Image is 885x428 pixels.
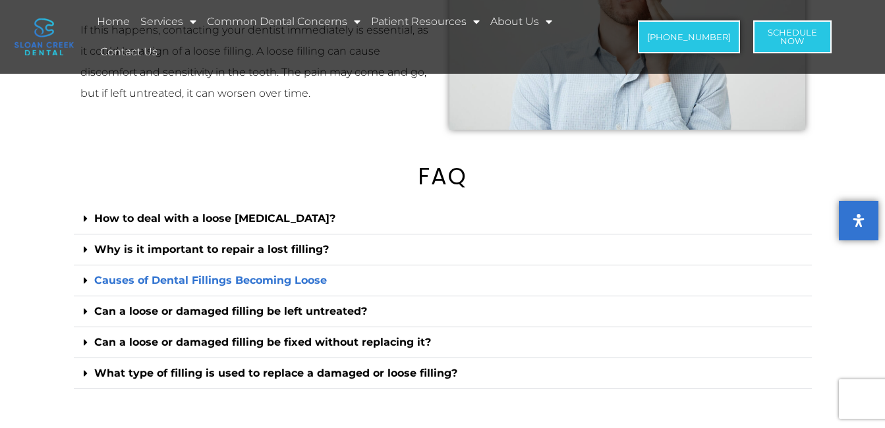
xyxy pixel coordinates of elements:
a: Contact Us [98,37,159,67]
a: [PHONE_NUMBER] [638,20,740,53]
a: How to deal with a loose [MEDICAL_DATA]? [94,212,335,225]
a: Home [95,7,132,37]
span: [PHONE_NUMBER] [647,33,731,41]
a: ScheduleNow [753,20,832,53]
a: Can a loose or damaged filling be left untreated? [94,305,367,317]
div: How to deal with a loose [MEDICAL_DATA]? [74,203,812,234]
a: Patient Resources [369,7,482,37]
div: Can a loose or damaged filling be left untreated? [74,296,812,327]
a: Can a loose or damaged filling be fixed without replacing it? [94,336,431,348]
h2: FAQ [74,163,812,190]
span: Schedule Now [768,28,817,45]
div: Can a loose or damaged filling be fixed without replacing it? [74,327,812,358]
a: About Us [488,7,554,37]
a: Why is it important to repair a lost filling? [94,243,329,255]
div: Why is it important to repair a lost filling? [74,234,812,265]
a: Causes of Dental Fillings Becoming Loose [94,274,327,286]
img: logo [14,18,74,55]
button: Open Accessibility Panel [839,201,878,240]
a: Services [138,7,198,37]
div: Causes of Dental Fillings Becoming Loose [74,265,812,296]
a: Common Dental Concerns [205,7,362,37]
nav: Menu [95,7,607,67]
div: What type of filling is used to replace a damaged or loose filling? [74,358,812,389]
a: What type of filling is used to replace a damaged or loose filling? [94,367,457,379]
